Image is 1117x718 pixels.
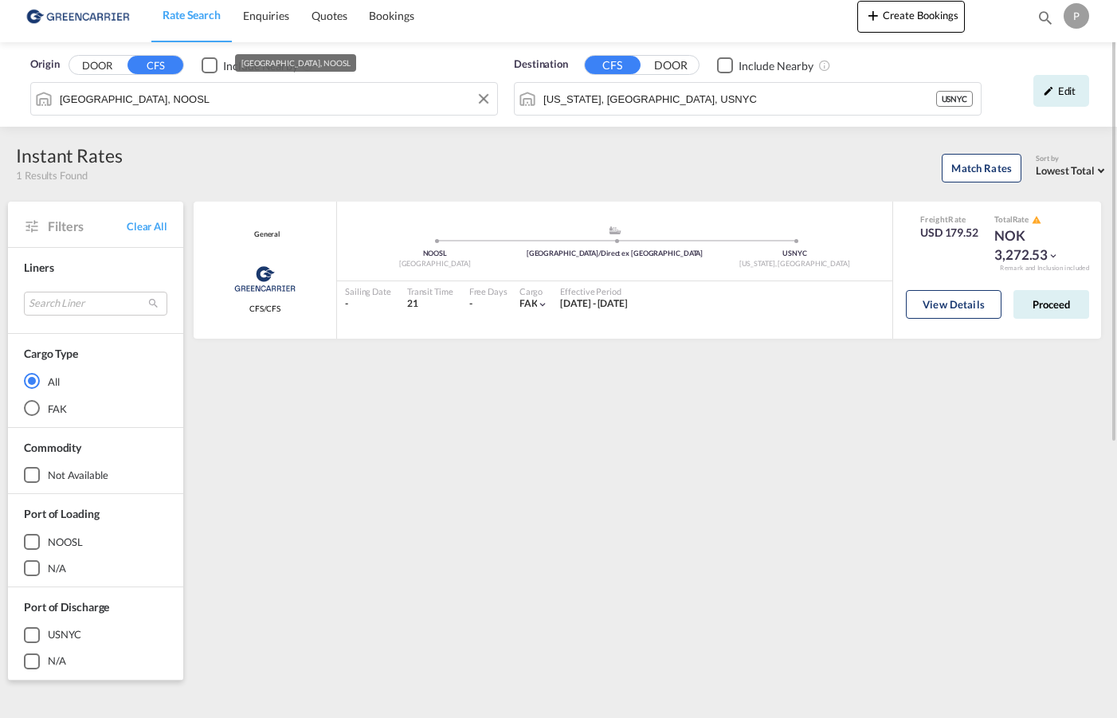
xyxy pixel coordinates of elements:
md-checkbox: NOOSL [24,534,167,550]
span: General [250,230,280,240]
div: 21 [407,297,453,311]
div: [GEOGRAPHIC_DATA], NOOSL [241,54,351,72]
input: Search by Port [60,87,489,111]
span: Lowest Total [1036,164,1095,177]
div: not available [48,468,108,482]
span: Destination [514,57,568,73]
span: Rate Search [163,8,221,22]
md-checkbox: N/A [24,560,167,576]
md-icon: icon-magnify [1037,9,1054,26]
div: Transit Time [407,285,453,297]
div: NOOSL [48,535,83,549]
md-icon: icon-alert [1032,215,1041,225]
div: N/A [48,653,66,668]
md-icon: assets/icons/custom/ship-fill.svg [606,226,625,234]
img: Greencarrier Consolidators [229,259,300,299]
span: Quotes [312,9,347,22]
button: CFS [127,56,183,74]
md-icon: icon-chevron-down [537,299,548,310]
div: Effective Period [560,285,628,297]
md-input-container: Oslo, NOOSL [31,83,497,115]
div: USD 179.52 [920,225,978,241]
span: FAK [519,297,538,309]
div: [GEOGRAPHIC_DATA] [345,259,525,269]
button: DOOR [643,57,699,75]
md-select: Select: Lowest Total [1036,160,1109,179]
div: NOOSL [345,249,525,259]
div: P [1064,3,1089,29]
md-radio-button: FAK [24,400,167,416]
md-checkbox: Checkbox No Ink [202,57,298,73]
span: 1 Results Found [16,168,88,182]
span: CFS/CFS [249,303,280,314]
div: Cargo [519,285,549,297]
span: Filters [48,218,127,235]
div: - [345,297,391,311]
md-icon: icon-pencil [1043,85,1054,96]
md-checkbox: N/A [24,653,167,669]
div: USNYC [936,91,974,107]
div: icon-magnify [1037,9,1054,33]
md-icon: icon-plus 400-fg [864,6,883,25]
span: Commodity [24,441,81,454]
div: - [469,297,472,311]
div: Total Rate [994,214,1074,226]
div: NOK 3,272.53 [994,226,1074,265]
span: Clear All [127,219,167,233]
button: DOOR [69,57,125,75]
md-icon: icon-chevron-down [1048,250,1059,261]
span: Liners [24,261,53,274]
div: [US_STATE], [GEOGRAPHIC_DATA] [704,259,884,269]
button: icon-alert [1030,214,1041,226]
div: Freight Rate [920,214,978,225]
div: N/A [48,561,66,575]
button: CFS [585,56,641,74]
md-checkbox: Checkbox No Ink [717,57,813,73]
span: Enquiries [243,9,289,22]
md-input-container: New York, NY, USNYC [515,83,981,115]
div: 01 Sep 2025 - 30 Sep 2025 [560,297,628,311]
div: Cargo Type [24,346,78,362]
span: Bookings [369,9,413,22]
div: Instant Rates [16,143,123,168]
button: Proceed [1013,290,1089,319]
span: Port of Discharge [24,600,109,614]
div: Free Days [469,285,508,297]
button: icon-plus 400-fgCreate Bookings [857,1,965,33]
span: [DATE] - [DATE] [560,297,628,309]
div: Include Nearby [223,58,298,74]
span: Origin [30,57,59,73]
div: Include Nearby [739,58,813,74]
button: Match Rates [942,154,1021,182]
md-checkbox: USNYC [24,627,167,643]
div: USNYC [48,627,81,641]
div: Sort by [1036,154,1109,164]
div: [GEOGRAPHIC_DATA]/Direct ex [GEOGRAPHIC_DATA] [525,249,705,259]
span: Port of Loading [24,507,100,520]
md-icon: Unchecked: Ignores neighbouring ports when fetching rates.Checked : Includes neighbouring ports w... [818,59,831,72]
md-radio-button: All [24,373,167,389]
button: Clear Input [472,87,496,111]
div: icon-pencilEdit [1033,75,1089,107]
div: Remark and Inclusion included [988,264,1101,273]
div: Contract / Rate Agreement / Tariff / Spot Pricing Reference Number: General [250,230,280,240]
div: Sailing Date [345,285,391,297]
button: View Details [906,290,1001,319]
input: Search by Port [543,87,936,111]
div: USNYC [704,249,884,259]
